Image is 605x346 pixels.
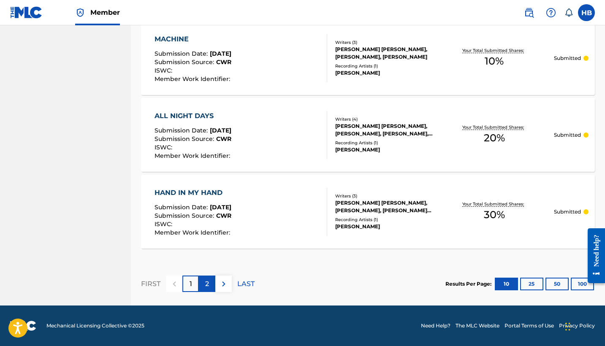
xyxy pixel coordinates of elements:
a: HAND IN MY HANDSubmission Date:[DATE]Submission Source:CWRISWC:Member Work Identifier:Writers (3)... [141,175,595,249]
span: CWR [216,135,231,143]
button: 50 [545,278,569,290]
a: Public Search [521,4,537,21]
div: Recording Artists ( 1 ) [335,140,435,146]
span: ISWC : [155,220,174,228]
div: MACHINE [155,34,232,44]
a: MACHINESubmission Date:[DATE]Submission Source:CWRISWC:Member Work Identifier:Writers (3)[PERSON_... [141,21,595,95]
span: Submission Date : [155,127,210,134]
span: Member [90,8,120,17]
div: [PERSON_NAME] [335,223,435,230]
p: Results Per Page: [445,280,494,288]
div: [PERSON_NAME] [PERSON_NAME], [PERSON_NAME], [PERSON_NAME] [PERSON_NAME] [335,199,435,214]
div: Drag [565,314,570,339]
button: 25 [520,278,543,290]
span: Member Work Identifier : [155,152,232,159]
span: Submission Source : [155,212,216,219]
p: Submitted [554,131,581,139]
span: ISWC : [155,67,174,74]
div: Recording Artists ( 1 ) [335,63,435,69]
div: Notifications [564,8,573,17]
span: Member Work Identifier : [155,75,232,83]
span: Mechanical Licensing Collective © 2025 [46,322,144,330]
img: right [219,279,229,289]
a: ALL NIGHT DAYSSubmission Date:[DATE]Submission Source:CWRISWC:Member Work Identifier:Writers (4)[... [141,98,595,172]
a: The MLC Website [456,322,499,330]
img: MLC Logo [10,6,43,19]
div: [PERSON_NAME] [PERSON_NAME], [PERSON_NAME], [PERSON_NAME] [335,46,435,61]
p: Your Total Submitted Shares: [462,201,526,207]
p: 2 [205,279,209,289]
img: Top Rightsholder [75,8,85,18]
img: help [546,8,556,18]
div: Writers ( 3 ) [335,39,435,46]
p: Submitted [554,54,581,62]
span: 30 % [484,207,505,222]
span: [DATE] [210,203,231,211]
img: search [524,8,534,18]
span: Member Work Identifier : [155,229,232,236]
span: Submission Date : [155,50,210,57]
p: Submitted [554,208,581,216]
iframe: Chat Widget [563,305,605,346]
span: CWR [216,212,231,219]
span: ISWC : [155,143,174,151]
img: logo [10,321,36,331]
span: [DATE] [210,127,231,134]
div: User Menu [578,4,595,21]
span: [DATE] [210,50,231,57]
a: Need Help? [421,322,450,330]
span: 10 % [485,54,504,69]
div: ALL NIGHT DAYS [155,111,232,121]
button: 100 [571,278,594,290]
div: Recording Artists ( 1 ) [335,216,435,223]
button: 10 [495,278,518,290]
span: Submission Source : [155,58,216,66]
span: 20 % [484,130,505,146]
div: Writers ( 3 ) [335,193,435,199]
span: Submission Source : [155,135,216,143]
p: LAST [237,279,255,289]
div: HAND IN MY HAND [155,188,232,198]
span: Submission Date : [155,203,210,211]
div: [PERSON_NAME] [PERSON_NAME], [PERSON_NAME], [PERSON_NAME], [PERSON_NAME] [335,122,435,138]
div: Help [543,4,559,21]
p: 1 [190,279,192,289]
p: Your Total Submitted Shares: [462,124,526,130]
span: CWR [216,58,231,66]
iframe: Resource Center [581,221,605,291]
div: [PERSON_NAME] [335,146,435,154]
a: Privacy Policy [559,322,595,330]
a: Portal Terms of Use [505,322,554,330]
p: FIRST [141,279,160,289]
div: [PERSON_NAME] [335,69,435,77]
p: Your Total Submitted Shares: [462,47,526,54]
div: Writers ( 4 ) [335,116,435,122]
